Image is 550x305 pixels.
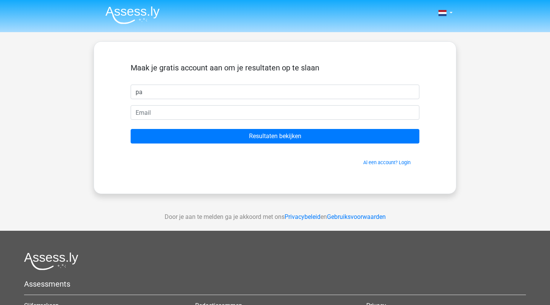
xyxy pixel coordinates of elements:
img: Assessly logo [24,252,78,270]
input: Resultaten bekijken [131,129,419,144]
a: Privacybeleid [285,213,320,220]
h5: Maak je gratis account aan om je resultaten op te slaan [131,63,419,72]
input: Email [131,105,419,120]
h5: Assessments [24,279,526,289]
a: Al een account? Login [363,160,411,165]
img: Assessly [105,6,160,24]
input: Voornaam [131,85,419,99]
a: Gebruiksvoorwaarden [327,213,386,220]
